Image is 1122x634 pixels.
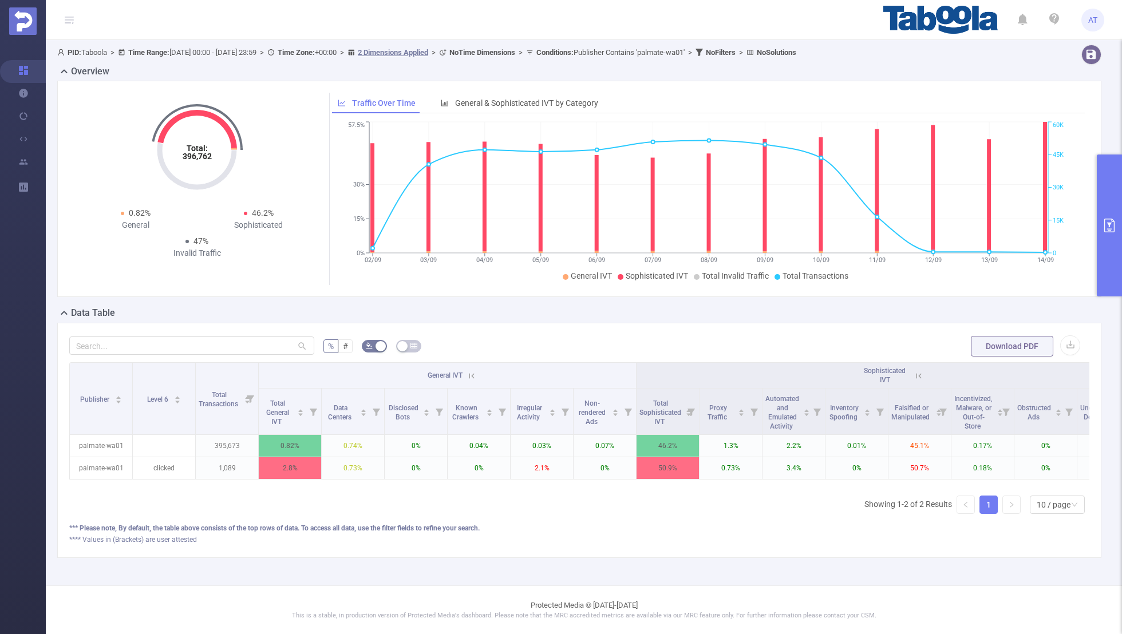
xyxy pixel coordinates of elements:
span: Total Sophisticated IVT [639,399,681,426]
p: 0.82% [259,435,321,457]
tspan: 15K [1053,217,1064,224]
p: 0% [825,457,888,479]
span: % [328,342,334,351]
div: **** Values in (Brackets) are user attested [69,534,1089,545]
i: Filter menu [935,389,951,434]
i: icon: caret-up [997,407,1003,411]
i: Filter menu [557,389,573,434]
span: Taboola [DATE] 00:00 - [DATE] 23:59 +00:00 [57,48,796,57]
span: > [685,48,696,57]
p: 0% [1014,457,1077,479]
tspan: 57.5% [348,122,365,129]
span: Traffic Over Time [352,98,416,108]
p: 50.9% [637,457,699,479]
img: Protected Media [9,7,37,35]
b: No Filters [706,48,736,57]
p: 0% [385,435,447,457]
tspan: 30K [1053,184,1064,192]
i: icon: caret-up [174,394,180,398]
i: icon: caret-down [613,411,619,415]
div: Sort [174,394,181,401]
p: 0.18% [951,457,1014,479]
i: Filter menu [1061,389,1077,434]
div: 10 / page [1037,496,1070,513]
i: Filter menu [746,389,762,434]
p: 0.04% [448,435,510,457]
span: > [337,48,347,57]
div: Sort [612,407,619,414]
p: 50.7% [888,457,951,479]
i: Filter menu [431,389,447,434]
i: icon: caret-up [550,407,556,411]
tspan: 0% [357,249,365,257]
span: Automated and Emulated Activity [765,395,799,430]
i: icon: caret-down [361,411,367,415]
div: Sort [997,407,1004,414]
span: Non-rendered Ads [579,399,606,426]
div: Sort [423,407,430,414]
i: icon: caret-down [738,411,745,415]
i: icon: caret-up [487,407,493,411]
tspan: 60K [1053,122,1064,129]
span: AT [1088,9,1097,31]
p: 0% [574,457,636,479]
p: 45.1% [888,435,951,457]
i: icon: caret-down [174,399,180,402]
div: Sort [549,407,556,414]
p: 0.17% [951,435,1014,457]
a: 1 [980,496,997,513]
span: # [343,342,348,351]
div: Sort [738,407,745,414]
tspan: 04/09 [476,256,493,264]
p: 0.73% [322,457,384,479]
i: icon: caret-down [803,411,809,415]
i: icon: caret-down [115,399,121,402]
tspan: 30% [353,181,365,189]
span: Proxy Traffic [708,404,729,421]
p: 0.03% [511,435,573,457]
tspan: 05/09 [532,256,549,264]
i: icon: caret-down [864,411,871,415]
span: 46.2% [252,208,274,217]
p: 0% [1014,435,1077,457]
span: Sophisticated IVT [626,271,688,280]
div: General [74,219,197,231]
p: 46.2% [637,435,699,457]
i: Filter menu [683,389,699,434]
tspan: 02/09 [364,256,381,264]
tspan: 06/09 [588,256,605,264]
tspan: 396,762 [183,152,212,161]
b: Time Range: [128,48,169,57]
span: Data Centers [328,404,353,421]
i: icon: down [1071,501,1078,509]
p: palmate-wa01 [70,435,132,457]
i: Filter menu [620,389,636,434]
h2: Data Table [71,306,115,320]
tspan: 09/09 [756,256,773,264]
i: icon: bar-chart [441,99,449,107]
div: Invalid Traffic [136,247,259,259]
p: This is a stable, in production version of Protected Media's dashboard. Please note that the MRC ... [74,611,1093,621]
li: Previous Page [957,496,975,514]
i: icon: caret-up [1055,407,1061,411]
p: 2.2% [763,435,825,457]
tspan: 0 [1053,249,1056,257]
i: icon: caret-up [424,407,430,411]
span: Total Invalid Traffic [702,271,769,280]
tspan: 07/09 [645,256,661,264]
span: Known Crawlers [452,404,480,421]
div: Sort [486,407,493,414]
p: 0% [448,457,510,479]
div: Sort [803,407,810,414]
tspan: Total: [187,144,208,153]
tspan: 15% [353,215,365,223]
i: icon: caret-down [997,411,1003,415]
i: icon: caret-down [298,411,304,415]
tspan: 08/09 [701,256,717,264]
span: General IVT [571,271,612,280]
span: Incentivized, Malware, or Out-of-Store [954,395,993,430]
span: Falsified or Manipulated [891,404,931,421]
p: 0.73% [700,457,762,479]
p: 395,673 [196,435,258,457]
